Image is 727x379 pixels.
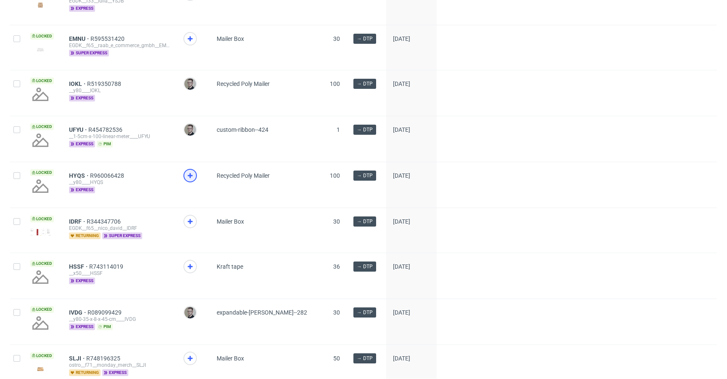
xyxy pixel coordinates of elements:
[97,323,113,330] span: pim
[69,35,90,42] a: EMNU
[357,355,373,362] span: → DTP
[393,218,410,225] span: [DATE]
[30,260,54,267] span: Locked
[357,263,373,270] span: → DTP
[357,35,373,43] span: → DTP
[69,323,95,330] span: express
[69,172,90,179] a: HYQS
[30,216,54,222] span: Locked
[69,141,95,147] span: express
[97,141,113,147] span: pim
[217,263,243,270] span: Kraft tape
[30,77,54,84] span: Locked
[393,35,410,42] span: [DATE]
[90,172,126,179] span: R960066428
[217,172,270,179] span: Recycled Poly Mailer
[30,130,50,150] img: no_design.png
[393,355,410,362] span: [DATE]
[393,126,410,133] span: [DATE]
[184,78,196,90] img: Krystian Gaza
[333,218,340,225] span: 30
[337,126,340,133] span: 1
[333,355,340,362] span: 50
[102,369,128,376] span: express
[217,80,270,87] span: Recycled Poly Mailer
[69,80,87,87] a: IOKL
[357,80,373,88] span: → DTP
[30,313,50,333] img: no_design.png
[393,309,410,316] span: [DATE]
[30,84,50,104] img: no_design.png
[69,218,87,225] a: IDRF
[90,35,126,42] a: R595531420
[393,263,410,270] span: [DATE]
[69,42,170,49] div: EGDK__f65__raab_e_commerce_gmbh__EMNU
[357,218,373,225] span: → DTP
[393,172,410,179] span: [DATE]
[87,218,122,225] a: R344347706
[184,307,196,318] img: Krystian Gaza
[69,278,95,284] span: express
[69,50,109,56] span: super express
[69,133,170,140] div: __1-5cm-x-100-linear-meter____UFYU
[88,126,124,133] a: R454782536
[69,95,95,101] span: express
[217,309,307,316] span: expandable-[PERSON_NAME]--282
[30,267,50,287] img: no_design.png
[69,5,95,12] span: express
[357,172,373,179] span: → DTP
[30,176,50,196] img: no_design.png
[88,309,123,316] a: R089099429
[217,35,244,42] span: Mailer Box
[69,87,170,94] div: __y80____IOKL
[333,35,340,42] span: 30
[217,126,268,133] span: custom-ribbon--424
[69,263,89,270] a: HSSF
[69,126,88,133] a: UFYU
[102,232,142,239] span: super express
[87,80,123,87] a: R519350788
[69,187,95,193] span: express
[357,126,373,133] span: → DTP
[330,80,340,87] span: 100
[30,169,54,176] span: Locked
[69,309,88,316] a: IVDG
[69,270,170,277] div: __x50____HSSF
[30,306,54,313] span: Locked
[30,229,50,236] img: version_two_editor_design.png
[217,218,244,225] span: Mailer Box
[30,33,54,40] span: Locked
[184,124,196,136] img: Krystian Gaza
[69,232,101,239] span: returning
[89,263,125,270] a: R743114019
[86,355,122,362] a: R748196325
[393,80,410,87] span: [DATE]
[217,355,244,362] span: Mailer Box
[69,362,170,368] div: ostro__f71__monday_merch__SLJI
[333,309,340,316] span: 30
[69,355,86,362] a: SLJI
[30,363,50,375] img: version_two_editor_design
[333,263,340,270] span: 36
[357,309,373,316] span: → DTP
[30,123,54,130] span: Locked
[69,179,170,186] div: __y80____HYQS
[330,172,340,179] span: 100
[69,225,170,232] div: EGDK__f65__nico_david__IDRF
[30,44,50,55] img: version_two_editor_design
